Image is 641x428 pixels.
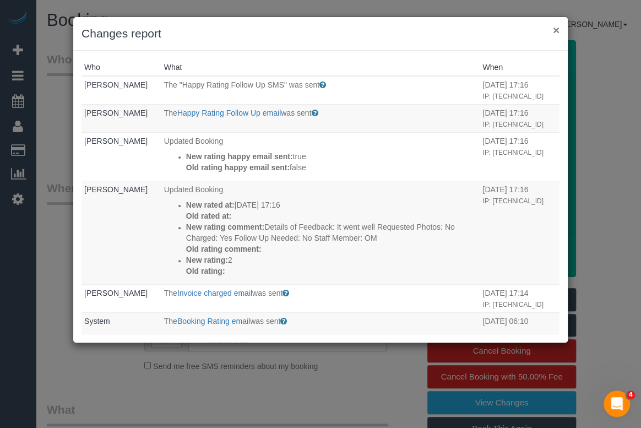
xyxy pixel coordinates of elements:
td: What [161,132,480,181]
small: IP: [TECHNICAL_ID] [482,149,543,156]
strong: Old rating: [186,267,225,275]
a: [PERSON_NAME] [84,289,148,297]
td: When [480,284,559,312]
small: IP: [TECHNICAL_ID] [482,301,543,308]
a: Booking Rating email [177,317,250,326]
strong: Old rating happy email sent: [186,163,290,172]
td: What [161,104,480,132]
strong: New rating happy email sent: [186,152,293,161]
td: When [480,334,559,383]
td: What [161,76,480,104]
strong: Old rated at: [186,212,231,220]
a: Happy Rating Follow Up email [177,109,281,117]
a: System [84,317,110,326]
p: [DATE] 17:16 [186,199,477,210]
iframe: Intercom live chat [604,391,630,417]
a: [PERSON_NAME] [84,185,148,194]
span: was sent [252,289,283,297]
td: What [161,284,480,312]
small: IP: [TECHNICAL_ID] [482,121,543,128]
button: × [553,24,559,36]
span: was sent [250,317,280,326]
span: The [164,317,177,326]
p: true [186,151,477,162]
span: The [164,109,177,117]
p: Details of Feedback: It went well Requested Photos: No Charged: Yes Follow Up Needed: No Staff Me... [186,221,477,243]
td: When [480,104,559,132]
strong: New rating: [186,256,228,264]
td: Who [82,334,161,383]
a: [PERSON_NAME] [84,109,148,117]
p: 2 [186,254,477,266]
td: When [480,312,559,334]
td: Who [82,312,161,334]
h3: Changes report [82,25,559,42]
td: When [480,76,559,104]
a: [PERSON_NAME] [84,137,148,145]
small: IP: [TECHNICAL_ID] [482,93,543,100]
td: Who [82,76,161,104]
strong: New rated at: [186,201,235,209]
td: What [161,312,480,334]
small: IP: [TECHNICAL_ID] [482,197,543,205]
td: When [480,181,559,284]
span: Updated Booking [164,137,223,145]
th: What [161,59,480,76]
th: Who [82,59,161,76]
span: The "Happy Rating Follow Up SMS" was sent [164,80,319,89]
span: Updated Booking [164,185,223,194]
p: false [186,162,477,173]
td: Who [82,181,161,284]
strong: New rating comment: [186,223,264,231]
td: When [480,132,559,181]
a: [PERSON_NAME] [84,80,148,89]
a: Invoice charged email [177,289,252,297]
sui-modal: Changes report [73,17,568,343]
td: Who [82,284,161,312]
th: When [480,59,559,76]
span: The [164,289,177,297]
span: 4 [626,391,635,399]
td: What [161,334,480,383]
td: Who [82,132,161,181]
strong: Old rating comment: [186,245,262,253]
span: was sent [281,109,311,117]
td: Who [82,104,161,132]
td: What [161,181,480,284]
